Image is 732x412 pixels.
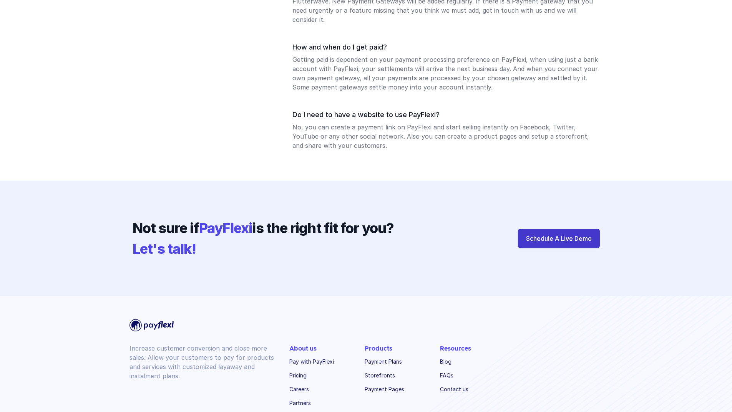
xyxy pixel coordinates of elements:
a: Careers [289,384,334,395]
a: Pricing [289,370,334,381]
a: Contact us [440,384,485,395]
span: PayFlexi [199,220,252,237]
dd: No, you can create a payment link on PayFlexi and start selling instantly on Facebook, Twitter, Y... [292,122,600,150]
dd: Getting paid is dependent on your payment processing preference on PayFlexi, when using just a ba... [292,55,600,92]
span: Let's talk! [133,238,394,259]
a: Payment Pages [365,384,409,395]
span: Not sure if is the right fit for you? [133,218,394,238]
a: Payment Plans [365,356,409,367]
span: About us [289,346,317,352]
iframe: Drift Widget Chat Controller [694,374,723,403]
a: Pay with PayFlexi [289,356,334,367]
span: Resources [440,346,471,352]
img: PayFlexi [129,319,174,331]
a: Partners [289,398,334,409]
dt: How and when do I get paid? [292,43,600,52]
span: Products [365,346,392,352]
a: Blog [440,356,485,367]
p: Increase customer conversion and close more sales. Allow your customers to pay for products and s... [129,344,277,381]
dt: Do I need to have a website to use PayFlexi? [292,110,600,119]
a: Storefronts [365,370,409,381]
a: FAQs [440,370,485,381]
a: Schedule A Live Demo [518,229,600,248]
